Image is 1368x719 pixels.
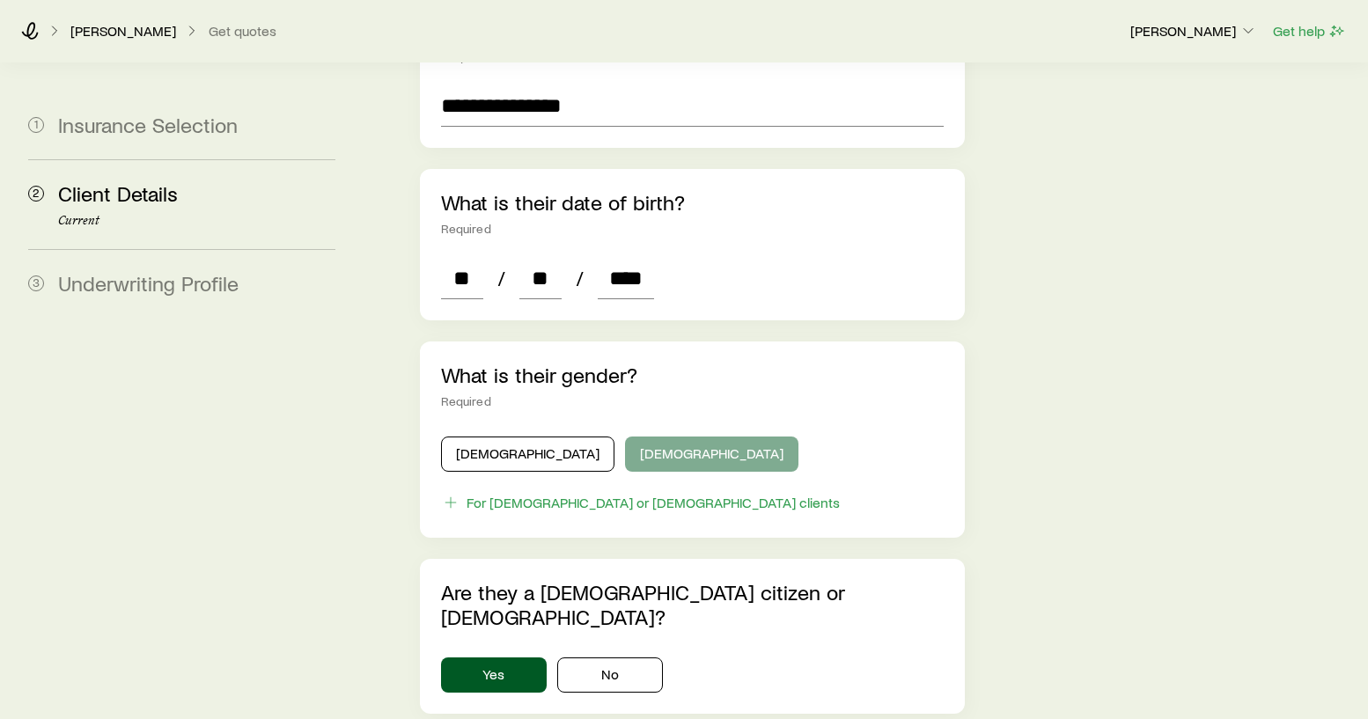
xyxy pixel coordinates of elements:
[28,275,44,291] span: 3
[1130,22,1257,40] p: [PERSON_NAME]
[28,186,44,202] span: 2
[441,363,945,387] p: What is their gender?
[625,437,798,472] button: [DEMOGRAPHIC_DATA]
[441,493,841,513] button: For [DEMOGRAPHIC_DATA] or [DEMOGRAPHIC_DATA] clients
[208,23,277,40] button: Get quotes
[441,657,547,693] button: Yes
[1272,21,1347,41] button: Get help
[441,394,945,408] div: Required
[441,580,945,629] p: Are they a [DEMOGRAPHIC_DATA] citizen or [DEMOGRAPHIC_DATA]?
[58,180,178,206] span: Client Details
[467,494,840,511] div: For [DEMOGRAPHIC_DATA] or [DEMOGRAPHIC_DATA] clients
[441,190,945,215] p: What is their date of birth?
[58,270,239,296] span: Underwriting Profile
[441,222,945,236] div: Required
[28,117,44,133] span: 1
[58,214,335,228] p: Current
[490,266,512,290] span: /
[1129,21,1258,42] button: [PERSON_NAME]
[441,437,614,472] button: [DEMOGRAPHIC_DATA]
[58,112,238,137] span: Insurance Selection
[569,266,591,290] span: /
[70,22,176,40] p: [PERSON_NAME]
[557,657,663,693] button: No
